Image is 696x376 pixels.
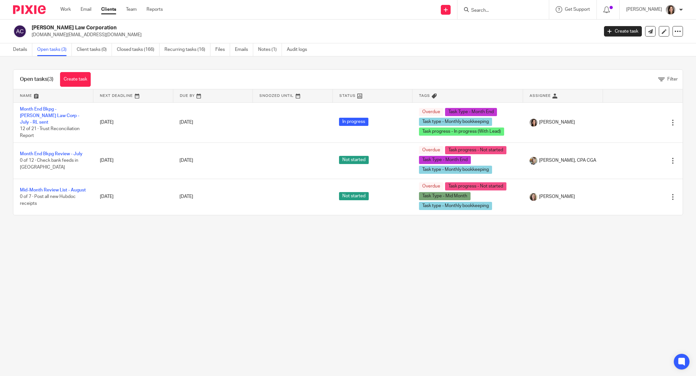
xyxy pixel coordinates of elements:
[179,158,193,163] span: [DATE]
[287,43,312,56] a: Audit logs
[339,156,369,164] span: Not started
[419,202,492,210] span: Task type - Monthly bookkeeping
[626,6,662,13] p: [PERSON_NAME]
[179,120,193,125] span: [DATE]
[13,24,27,38] img: svg%3E
[539,157,596,164] span: [PERSON_NAME], CPA CGA
[259,94,294,98] span: Snoozed Until
[32,32,594,38] p: [DOMAIN_NAME][EMAIL_ADDRESS][DOMAIN_NAME]
[235,43,253,56] a: Emails
[419,182,443,190] span: Overdue
[20,158,78,170] span: 0 of 12 · Check bank feeds in [GEOGRAPHIC_DATA]
[419,108,443,116] span: Overdue
[215,43,230,56] a: Files
[471,8,529,14] input: Search
[20,127,80,138] span: 12 of 21 · Trust Reconciliation Report
[419,118,492,126] span: Task type - Monthly bookkeeping
[445,108,497,116] span: Task Type - Month End
[419,128,504,136] span: Task progress - In progress (With Lead)
[604,26,642,37] a: Create task
[419,146,443,154] span: Overdue
[32,24,482,31] h2: [PERSON_NAME] Law Corporation
[60,72,91,87] a: Create task
[419,166,492,174] span: Task type - Monthly bookkeeping
[419,156,471,164] span: Task Type - Month End
[20,194,76,206] span: 0 of 7 · Post all new Hubdoc receipts
[179,195,193,199] span: [DATE]
[20,188,86,192] a: Mid-Month Review List - August
[117,43,160,56] a: Closed tasks (166)
[20,152,83,156] a: Month End Bkpg Review - July
[13,5,46,14] img: Pixie
[258,43,282,56] a: Notes (1)
[164,43,210,56] a: Recurring tasks (16)
[339,94,356,98] span: Status
[93,102,173,143] td: [DATE]
[667,77,678,82] span: Filter
[419,94,430,98] span: Tags
[565,7,590,12] span: Get Support
[47,77,54,82] span: (3)
[20,76,54,83] h1: Open tasks
[93,179,173,215] td: [DATE]
[81,6,91,13] a: Email
[126,6,137,13] a: Team
[539,119,575,126] span: [PERSON_NAME]
[539,193,575,200] span: [PERSON_NAME]
[530,119,537,127] img: Danielle%20photo.jpg
[530,193,537,201] img: IMG_7896.JPG
[419,192,471,200] span: Task Type - Mid Month
[37,43,72,56] a: Open tasks (3)
[445,146,506,154] span: Task progress - Not started
[339,118,368,126] span: In progress
[339,192,369,200] span: Not started
[13,43,32,56] a: Details
[665,5,676,15] img: Danielle%20photo.jpg
[147,6,163,13] a: Reports
[101,6,116,13] a: Clients
[445,182,506,190] span: Task progress - Not started
[93,143,173,179] td: [DATE]
[20,107,79,125] a: Month End Bkpg - [PERSON_NAME] Law Corp - July - RL sent
[77,43,112,56] a: Client tasks (0)
[530,157,537,165] img: Chrissy%20McGale%20Bio%20Pic%201.jpg
[60,6,71,13] a: Work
